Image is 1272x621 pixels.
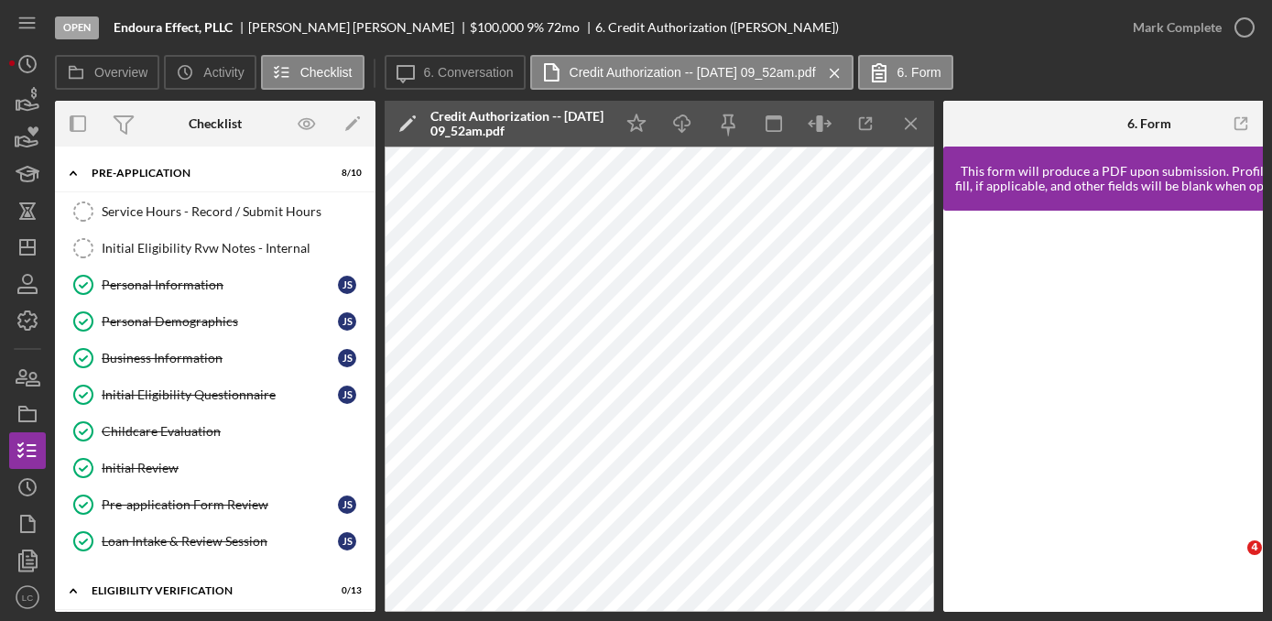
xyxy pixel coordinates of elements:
[329,168,362,179] div: 8 / 10
[261,55,364,90] button: Checklist
[1247,540,1262,555] span: 4
[338,276,356,294] div: J S
[22,593,33,603] text: LC
[1210,540,1254,584] iframe: Intercom live chat
[430,109,604,138] div: Credit Authorization -- [DATE] 09_52am.pdf
[547,20,580,35] div: 72 mo
[470,19,524,35] span: $100,000
[102,241,365,256] div: Initial Eligibility Rvw Notes - Internal
[55,55,159,90] button: Overview
[114,20,233,35] b: Endoura Effect, PLLC
[424,65,514,80] label: 6. Conversation
[64,267,366,303] a: Personal InformationJS
[9,579,46,616] button: LC
[64,413,366,450] a: Childcare Evaluation
[897,65,941,80] label: 6. Form
[189,116,242,131] div: Checklist
[102,314,338,329] div: Personal Demographics
[64,523,366,560] a: Loan Intake & Review SessionJS
[102,424,365,439] div: Childcare Evaluation
[300,65,353,80] label: Checklist
[102,351,338,365] div: Business Information
[1127,116,1171,131] div: 6. Form
[64,230,366,267] a: Initial Eligibility Rvw Notes - Internal
[64,376,366,413] a: Initial Eligibility QuestionnaireJS
[329,585,362,596] div: 0 / 13
[338,386,356,404] div: J S
[338,312,356,331] div: J S
[102,534,338,549] div: Loan Intake & Review Session
[164,55,255,90] button: Activity
[64,193,366,230] a: Service Hours - Record / Submit Hours
[338,496,356,514] div: J S
[203,65,244,80] label: Activity
[64,486,366,523] a: Pre-application Form ReviewJS
[102,278,338,292] div: Personal Information
[570,65,816,80] label: Credit Authorization -- [DATE] 09_52am.pdf
[64,303,366,340] a: Personal DemographicsJS
[64,340,366,376] a: Business InformationJS
[1133,9,1222,46] div: Mark Complete
[338,532,356,550] div: J S
[92,168,316,179] div: Pre-Application
[385,55,526,90] button: 6. Conversation
[858,55,953,90] button: 6. Form
[102,387,338,402] div: Initial Eligibility Questionnaire
[94,65,147,80] label: Overview
[338,349,356,367] div: J S
[530,55,853,90] button: Credit Authorization -- [DATE] 09_52am.pdf
[64,450,366,486] a: Initial Review
[55,16,99,39] div: Open
[102,204,365,219] div: Service Hours - Record / Submit Hours
[527,20,544,35] div: 9 %
[248,20,470,35] div: [PERSON_NAME] [PERSON_NAME]
[595,20,839,35] div: 6. Credit Authorization ([PERSON_NAME])
[1114,9,1263,46] button: Mark Complete
[92,585,316,596] div: Eligibility Verification
[102,461,365,475] div: Initial Review
[102,497,338,512] div: Pre-application Form Review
